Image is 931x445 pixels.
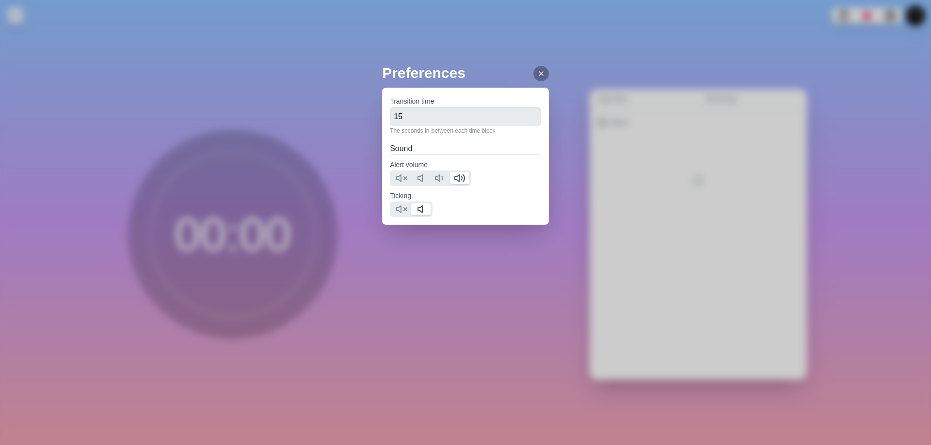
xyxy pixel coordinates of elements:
label: Ticking [390,192,411,199]
label: Transition time [390,97,434,105]
p: The seconds in-between each time block [390,126,541,135]
label: Alert volume [390,161,428,169]
h2: Preferences [382,62,549,84]
h2: Sound [390,143,541,154]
